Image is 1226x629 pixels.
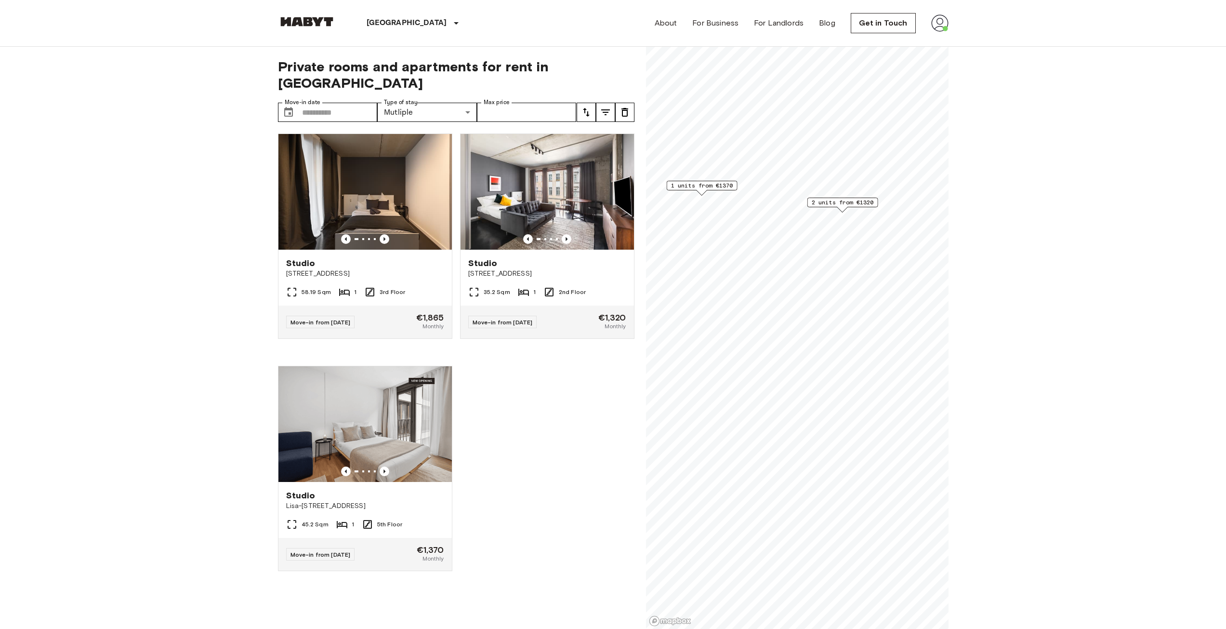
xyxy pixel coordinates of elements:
button: tune [596,103,615,122]
span: 1 [354,288,356,296]
button: Previous image [341,234,351,244]
img: Marketing picture of unit DE-01-489-503-001 [278,366,452,482]
a: Get in Touch [851,13,916,33]
div: Map marker [666,181,737,196]
button: Choose date [279,103,298,122]
label: Type of stay [384,98,418,107]
button: Previous image [341,467,351,476]
button: Previous image [562,234,571,244]
div: Mutliple [377,103,477,122]
span: [STREET_ADDRESS] [468,269,626,279]
a: For Landlords [754,17,804,29]
label: Max price [484,98,510,107]
span: 1 [352,520,354,529]
span: Monthly [422,322,444,331]
span: Studio [468,257,498,269]
span: €1,320 [598,313,626,322]
a: Marketing picture of unit DE-01-489-503-001Previous imagePrevious imageStudioLisa-[STREET_ADDRESS... [278,366,452,571]
span: 2 units from €1320 [811,198,873,207]
span: €1,865 [416,313,444,322]
span: 35.2 Sqm [484,288,510,296]
span: Private rooms and apartments for rent in [GEOGRAPHIC_DATA] [278,58,634,91]
span: 1 [533,288,536,296]
img: Marketing picture of unit DE-01-049-013-01H [278,134,452,250]
img: Marketing picture of unit DE-01-049-004-01H [461,134,634,250]
a: About [655,17,677,29]
a: Mapbox logo [649,616,691,627]
span: Monthly [422,554,444,563]
a: Marketing picture of unit DE-01-049-004-01HPrevious imagePrevious imageStudio[STREET_ADDRESS]35.2... [460,134,634,339]
span: Move-in from [DATE] [290,319,351,326]
button: tune [577,103,596,122]
button: Previous image [523,234,533,244]
a: Marketing picture of unit DE-01-049-013-01HPrevious imagePrevious imageStudio[STREET_ADDRESS]58.1... [278,134,452,339]
a: For Business [692,17,738,29]
span: Studio [286,257,316,269]
span: Lisa-[STREET_ADDRESS] [286,501,444,511]
span: Move-in from [DATE] [473,319,533,326]
p: [GEOGRAPHIC_DATA] [367,17,447,29]
a: Blog [819,17,835,29]
span: Studio [286,490,316,501]
span: [STREET_ADDRESS] [286,269,444,279]
span: 45.2 Sqm [302,520,329,529]
div: Map marker [807,198,878,213]
button: tune [615,103,634,122]
label: Move-in date [285,98,320,107]
span: 1 units from €1370 [671,181,733,190]
span: 5th Floor [377,520,402,529]
img: avatar [931,14,949,32]
button: Previous image [380,467,389,476]
span: 3rd Floor [380,288,405,296]
span: Monthly [605,322,626,331]
button: Previous image [380,234,389,244]
span: 2nd Floor [559,288,586,296]
span: 58.19 Sqm [302,288,331,296]
img: Habyt [278,17,336,27]
span: Move-in from [DATE] [290,551,351,558]
span: €1,370 [417,546,444,554]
